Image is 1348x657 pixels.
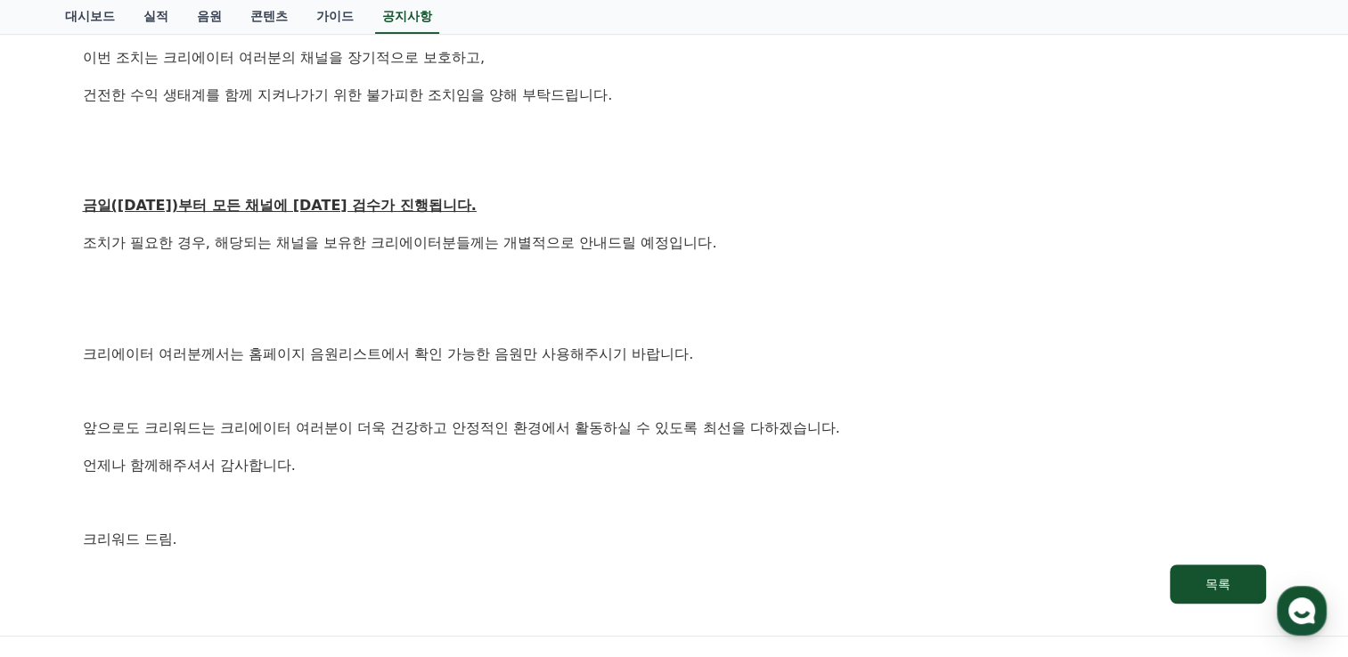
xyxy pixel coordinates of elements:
a: 대화 [118,509,230,554]
p: 건전한 수익 생태계를 함께 지켜나가기 위한 불가피한 조치임을 양해 부탁드립니다. [83,84,1266,107]
u: 금일([DATE])부터 모든 채널에 [DATE] 검수가 진행됩니다. [83,197,477,214]
a: 목록 [83,564,1266,604]
span: 설정 [275,536,297,550]
p: 앞으로도 크리워드는 크리에이터 여러분이 더욱 건강하고 안정적인 환경에서 활동하실 수 있도록 최선을 다하겠습니다. [83,417,1266,440]
div: 목록 [1205,575,1230,593]
p: 크리에이터 여러분께서는 홈페이지 음원리스트에서 확인 가능한 음원만 사용해주시기 바랍니다. [83,343,1266,366]
a: 설정 [230,509,342,554]
p: 조치가 필요한 경우, 해당되는 채널을 보유한 크리에이터분들께는 개별적으로 안내드릴 예정입니다. [83,231,1266,255]
button: 목록 [1170,564,1266,604]
p: 이번 조치는 크리에이터 여러분의 채널을 장기적으로 보호하고, [83,46,1266,69]
span: 홈 [56,536,67,550]
span: 대화 [163,537,184,551]
a: 홈 [5,509,118,554]
p: 크리워드 드림. [83,528,1266,551]
p: 언제나 함께해주셔서 감사합니다. [83,454,1266,477]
